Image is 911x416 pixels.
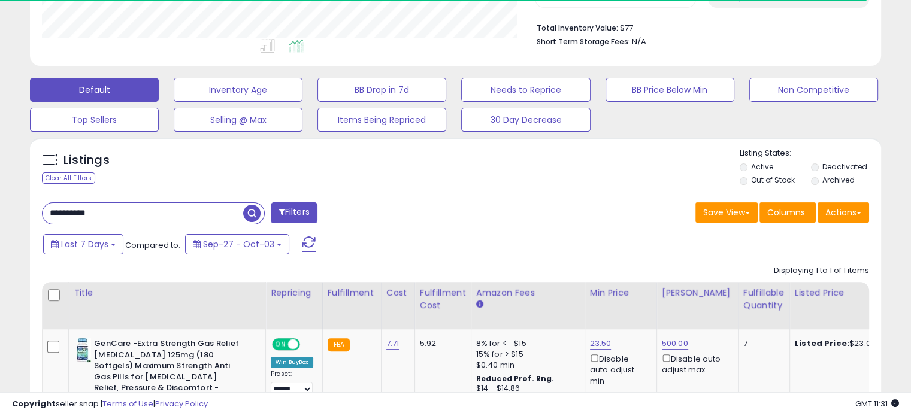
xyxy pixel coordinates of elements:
div: Win BuyBox [271,357,313,368]
div: Disable auto adjust max [662,352,729,375]
span: OFF [298,339,317,350]
button: Inventory Age [174,78,302,102]
div: $0.40 min [476,360,576,371]
div: 8% for <= $15 [476,338,576,349]
div: Cost [386,287,410,299]
a: 7.71 [386,338,399,350]
div: Displaying 1 to 1 of 1 items [774,265,869,277]
button: Items Being Repriced [317,108,446,132]
b: Reduced Prof. Rng. [476,374,555,384]
button: Non Competitive [749,78,878,102]
button: Sep-27 - Oct-03 [185,234,289,254]
div: [PERSON_NAME] [662,287,733,299]
div: Preset: [271,370,313,397]
button: Actions [818,202,869,223]
b: Listed Price: [795,338,849,349]
span: Last 7 Days [61,238,108,250]
label: Deactivated [822,162,867,172]
strong: Copyright [12,398,56,409]
label: Active [751,162,773,172]
p: Listing States: [740,148,881,159]
button: Columns [759,202,816,223]
b: Total Inventory Value: [537,23,618,33]
div: Amazon Fees [476,287,580,299]
div: Fulfillment Cost [420,287,466,312]
div: Fulfillment [328,287,376,299]
div: Title [74,287,261,299]
img: 41Mt5n5eyTL._SL40_.jpg [77,338,91,362]
label: Archived [822,175,854,185]
span: ON [273,339,288,350]
div: Min Price [590,287,652,299]
div: Listed Price [795,287,898,299]
small: FBA [328,338,350,351]
a: Terms of Use [102,398,153,409]
li: $77 [537,20,860,34]
div: Fulfillable Quantity [743,287,785,312]
button: Default [30,78,159,102]
button: Filters [271,202,317,223]
small: Amazon Fees. [476,299,483,310]
button: 30 Day Decrease [461,108,590,132]
span: Columns [767,207,805,218]
a: 500.00 [662,338,688,350]
span: Sep-27 - Oct-03 [203,238,274,250]
div: Clear All Filters [42,172,95,184]
button: Last 7 Days [43,234,123,254]
button: Top Sellers [30,108,159,132]
span: Compared to: [125,239,180,251]
span: 2025-10-11 11:31 GMT [855,398,899,409]
b: Short Term Storage Fees: [537,37,630,47]
button: Save View [695,202,758,223]
a: 23.50 [590,338,612,350]
button: Selling @ Max [174,108,302,132]
a: Privacy Policy [155,398,208,409]
div: 5.92 [420,338,462,349]
div: Repricing [271,287,317,299]
button: Needs to Reprice [461,78,590,102]
button: BB Drop in 7d [317,78,446,102]
div: Disable auto adjust min [590,352,647,387]
button: BB Price Below Min [606,78,734,102]
div: 7 [743,338,780,349]
div: 15% for > $15 [476,349,576,360]
h5: Listings [63,152,110,169]
label: Out of Stock [751,175,795,185]
div: $23.00 [795,338,894,349]
div: seller snap | | [12,399,208,410]
span: N/A [632,36,646,47]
